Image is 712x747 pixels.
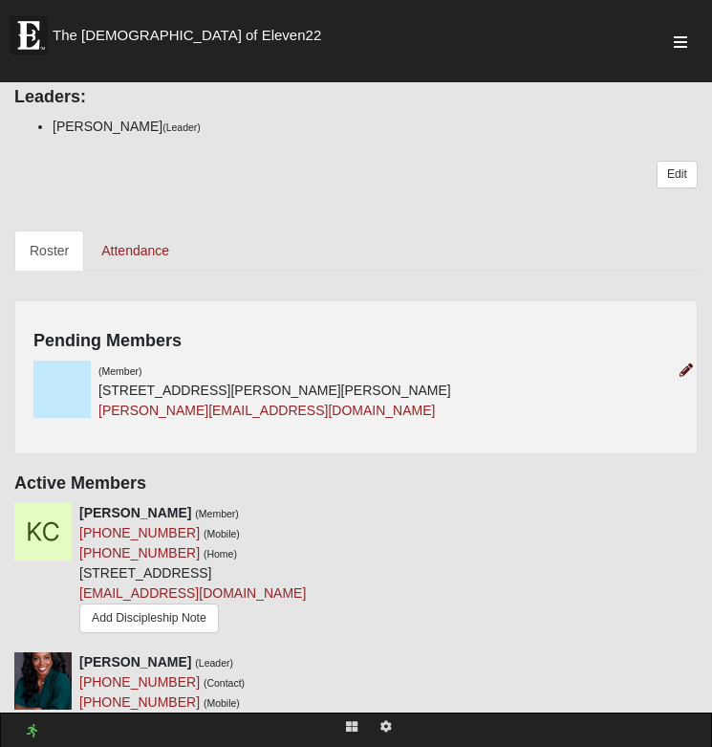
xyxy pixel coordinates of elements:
[195,508,239,519] small: (Member)
[53,26,321,45] span: The [DEMOGRAPHIC_DATA] of Eleven22
[98,403,435,418] a: [PERSON_NAME][EMAIL_ADDRESS][DOMAIN_NAME]
[79,585,306,601] a: [EMAIL_ADDRESS][DOMAIN_NAME]
[79,505,191,520] strong: [PERSON_NAME]
[79,694,200,710] a: [PHONE_NUMBER]
[79,525,200,540] a: [PHONE_NUMBER]
[79,545,200,560] a: [PHONE_NUMBER]
[79,604,219,633] a: Add Discipleship Note
[657,161,698,188] a: Edit
[14,473,698,494] h4: Active Members
[369,714,403,741] a: Page Properties (Alt+P)
[204,528,240,539] small: (Mobile)
[10,16,48,55] img: Eleven22 logo
[334,714,369,741] a: Block Configuration (Alt-B)
[98,365,142,377] small: (Member)
[86,231,184,271] a: Attendance
[98,361,451,421] div: [STREET_ADDRESS][PERSON_NAME][PERSON_NAME]
[204,677,245,689] small: (Contact)
[195,657,233,669] small: (Leader)
[162,121,201,133] small: (Leader)
[53,117,698,137] li: [PERSON_NAME]
[27,721,37,741] a: Web cache enabled
[14,87,698,108] h4: Leaders:
[204,548,237,560] small: (Home)
[204,697,240,709] small: (Mobile)
[79,674,200,690] a: [PHONE_NUMBER]
[33,331,679,352] h4: Pending Members
[79,503,306,638] div: [STREET_ADDRESS]
[79,654,191,670] strong: [PERSON_NAME]
[14,231,84,271] a: Roster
